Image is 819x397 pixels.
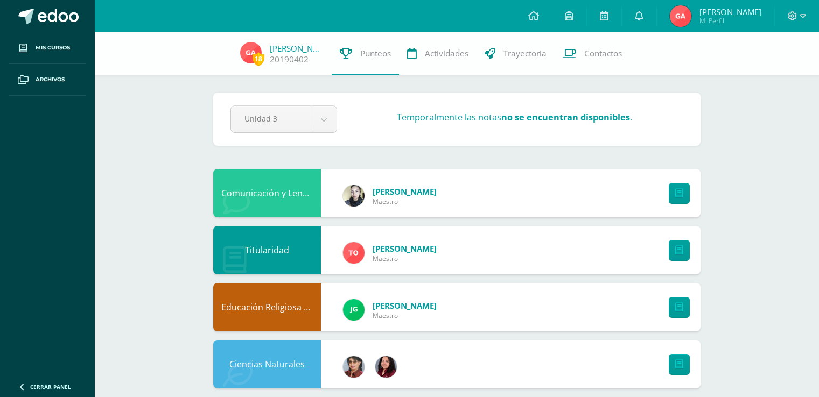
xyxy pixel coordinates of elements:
[373,311,437,320] span: Maestro
[244,106,297,131] span: Unidad 3
[584,48,622,59] span: Contactos
[270,54,309,65] a: 20190402
[213,340,321,388] div: Ciencias Naturales
[375,356,397,378] img: 7420dd8cffec07cce464df0021f01d4a.png
[699,6,761,17] span: [PERSON_NAME]
[397,111,632,123] h3: Temporalmente las notas .
[373,197,437,206] span: Maestro
[9,64,86,96] a: Archivos
[373,243,437,254] span: [PERSON_NAME]
[9,32,86,64] a: Mis cursos
[240,42,262,63] img: e131f778a94cd630cedadfdac0b06c43.png
[373,254,437,263] span: Maestro
[360,48,391,59] span: Punteos
[373,300,437,311] span: [PERSON_NAME]
[213,283,321,331] div: Educación Religiosa Escolar
[213,169,321,217] div: Comunicación y Lenguaje, Idioma Extranjero Inglés
[373,186,437,197] span: [PERSON_NAME]
[670,5,691,27] img: e131f778a94cd630cedadfdac0b06c43.png
[343,299,365,321] img: 3da61d9b1d2c0c7b8f7e89c78bbce001.png
[30,383,71,391] span: Cerrar panel
[270,43,324,54] a: [PERSON_NAME]
[425,48,468,59] span: Actividades
[343,185,365,207] img: 119c9a59dca757fc394b575038654f60.png
[503,48,547,59] span: Trayectoria
[332,32,399,75] a: Punteos
[555,32,630,75] a: Contactos
[699,16,761,25] span: Mi Perfil
[253,52,264,66] span: 18
[213,226,321,274] div: Titularidad
[36,44,70,52] span: Mis cursos
[501,111,630,123] strong: no se encuentran disponibles
[399,32,477,75] a: Actividades
[231,106,337,132] a: Unidad 3
[36,75,65,84] span: Archivos
[343,356,365,378] img: 62738a800ecd8b6fa95d10d0b85c3dbc.png
[343,242,365,264] img: 756ce12fb1b4cf9faf9189d656ca7749.png
[477,32,555,75] a: Trayectoria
